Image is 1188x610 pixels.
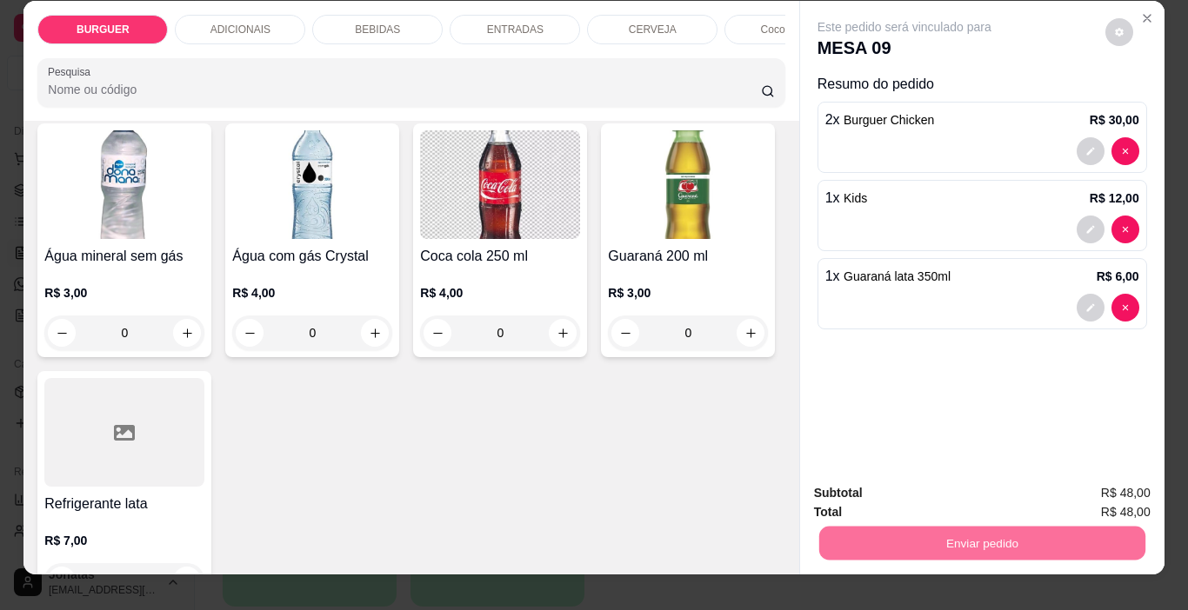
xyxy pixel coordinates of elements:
[355,23,400,36] p: BEBIDAS
[1077,137,1105,165] button: decrease-product-quantity
[173,567,201,594] button: increase-product-quantity
[1090,111,1139,129] p: R$ 30,00
[844,113,934,127] span: Burguer Chicken
[825,109,935,130] p: 2 x
[818,74,1147,95] p: Resumo do pedido
[1111,215,1139,243] button: decrease-product-quantity
[549,319,577,347] button: increase-product-quantity
[1077,294,1105,322] button: decrease-product-quantity
[818,18,991,36] p: Este pedido será vinculado para
[629,23,677,36] p: CERVEJA
[420,130,580,239] img: product-image
[737,319,764,347] button: increase-product-quantity
[77,23,130,36] p: BURGUER
[818,36,991,60] p: MESA 09
[44,130,204,239] img: product-image
[844,269,951,283] span: Guaraná lata 350ml
[48,319,76,347] button: decrease-product-quantity
[420,284,580,302] p: R$ 4,00
[44,246,204,267] h4: Água mineral sem gás
[825,266,951,287] p: 1 x
[173,319,201,347] button: increase-product-quantity
[1105,18,1133,46] button: decrease-product-quantity
[814,505,842,519] strong: Total
[844,191,867,205] span: Kids
[232,284,392,302] p: R$ 4,00
[236,319,264,347] button: decrease-product-quantity
[424,319,451,347] button: decrease-product-quantity
[48,81,761,98] input: Pesquisa
[44,284,204,302] p: R$ 3,00
[608,246,768,267] h4: Guaraná 200 ml
[1097,268,1139,285] p: R$ 6,00
[420,246,580,267] h4: Coca cola 250 ml
[48,64,97,79] label: Pesquisa
[608,130,768,239] img: product-image
[44,494,204,514] h4: Refrigerante lata
[611,319,639,347] button: decrease-product-quantity
[761,23,819,36] p: Coco gelado
[1133,4,1161,32] button: Close
[232,246,392,267] h4: Água com gás Crystal
[1111,137,1139,165] button: decrease-product-quantity
[487,23,544,36] p: ENTRADAS
[608,284,768,302] p: R$ 3,00
[818,527,1145,560] button: Enviar pedido
[210,23,270,36] p: ADICIONAIS
[825,188,868,209] p: 1 x
[1090,189,1139,207] p: R$ 12,00
[48,567,76,594] button: decrease-product-quantity
[44,532,204,549] p: R$ 7,00
[1111,294,1139,322] button: decrease-product-quantity
[1077,215,1105,243] button: decrease-product-quantity
[232,130,392,239] img: product-image
[361,319,389,347] button: increase-product-quantity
